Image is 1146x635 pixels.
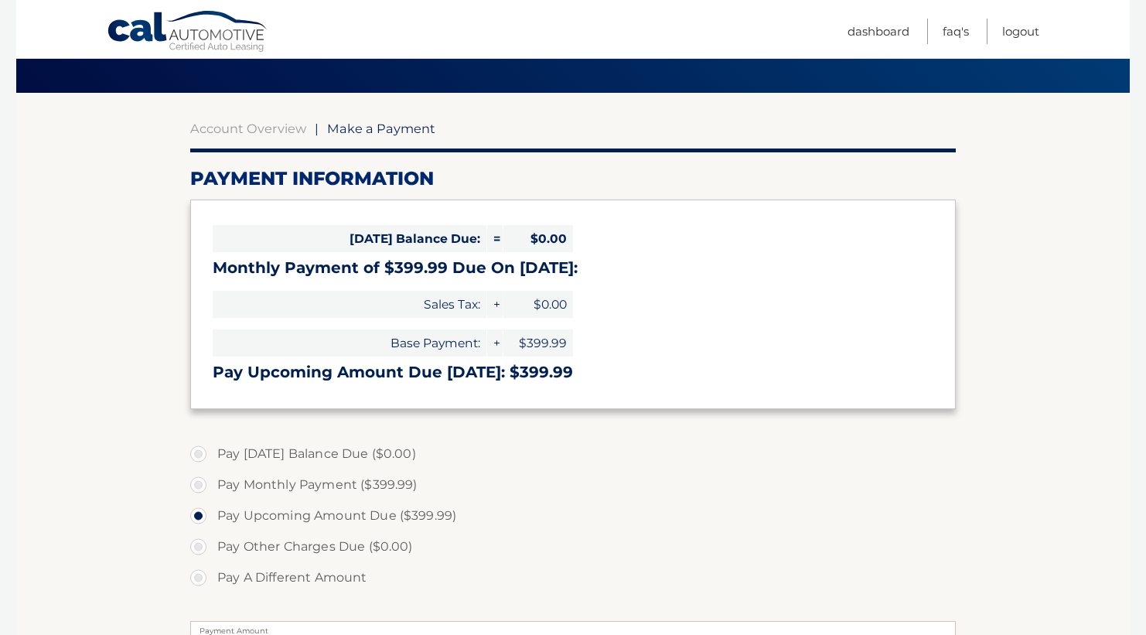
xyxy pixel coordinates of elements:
[190,621,956,633] label: Payment Amount
[487,291,503,318] span: +
[327,121,435,136] span: Make a Payment
[213,329,486,357] span: Base Payment:
[487,225,503,252] span: =
[190,167,956,190] h2: Payment Information
[213,363,933,382] h3: Pay Upcoming Amount Due [DATE]: $399.99
[1002,19,1039,44] a: Logout
[190,121,306,136] a: Account Overview
[213,225,486,252] span: [DATE] Balance Due:
[190,531,956,562] label: Pay Other Charges Due ($0.00)
[190,562,956,593] label: Pay A Different Amount
[315,121,319,136] span: |
[190,439,956,469] label: Pay [DATE] Balance Due ($0.00)
[213,291,486,318] span: Sales Tax:
[503,225,573,252] span: $0.00
[503,291,573,318] span: $0.00
[848,19,909,44] a: Dashboard
[943,19,969,44] a: FAQ's
[190,500,956,531] label: Pay Upcoming Amount Due ($399.99)
[213,258,933,278] h3: Monthly Payment of $399.99 Due On [DATE]:
[487,329,503,357] span: +
[107,10,269,55] a: Cal Automotive
[503,329,573,357] span: $399.99
[190,469,956,500] label: Pay Monthly Payment ($399.99)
